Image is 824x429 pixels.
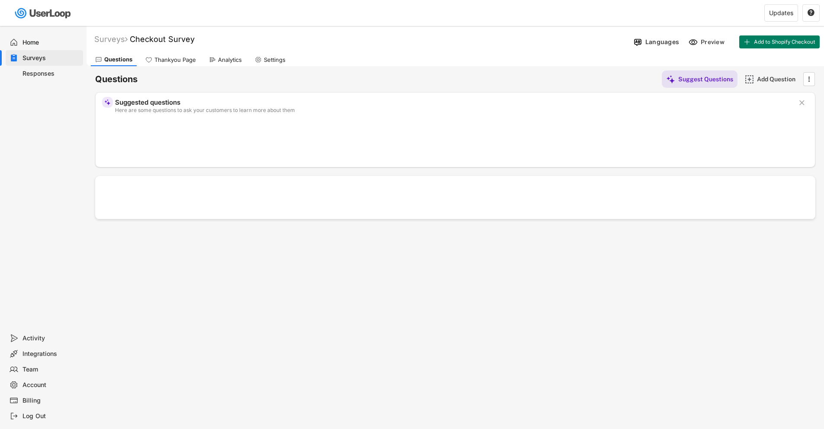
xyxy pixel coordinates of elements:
[22,365,80,374] div: Team
[745,75,754,84] img: AddMajor.svg
[805,73,813,86] button: 
[807,9,815,17] button: 
[633,38,642,47] img: Language%20Icon.svg
[22,381,80,389] div: Account
[645,38,679,46] div: Languages
[757,75,800,83] div: Add Question
[739,35,820,48] button: Add to Shopify Checkout
[22,334,80,343] div: Activity
[130,35,195,44] font: Checkout Survey
[22,70,80,78] div: Responses
[808,74,810,83] text: 
[115,108,791,113] div: Here are some questions to ask your customers to learn more about them
[115,99,791,106] div: Suggested questions
[22,397,80,405] div: Billing
[13,4,74,22] img: userloop-logo-01.svg
[264,56,285,64] div: Settings
[218,56,242,64] div: Analytics
[22,350,80,358] div: Integrations
[94,34,128,44] div: Surveys
[808,9,814,16] text: 
[22,38,80,47] div: Home
[22,54,80,62] div: Surveys
[666,75,675,84] img: MagicMajor%20%28Purple%29.svg
[799,98,805,107] text: 
[104,99,111,106] img: MagicMajor%20%28Purple%29.svg
[754,39,815,45] span: Add to Shopify Checkout
[769,10,793,16] div: Updates
[154,56,196,64] div: Thankyou Page
[798,99,806,107] button: 
[95,74,138,85] h6: Questions
[701,38,727,46] div: Preview
[678,75,733,83] div: Suggest Questions
[104,56,132,63] div: Questions
[22,412,80,420] div: Log Out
